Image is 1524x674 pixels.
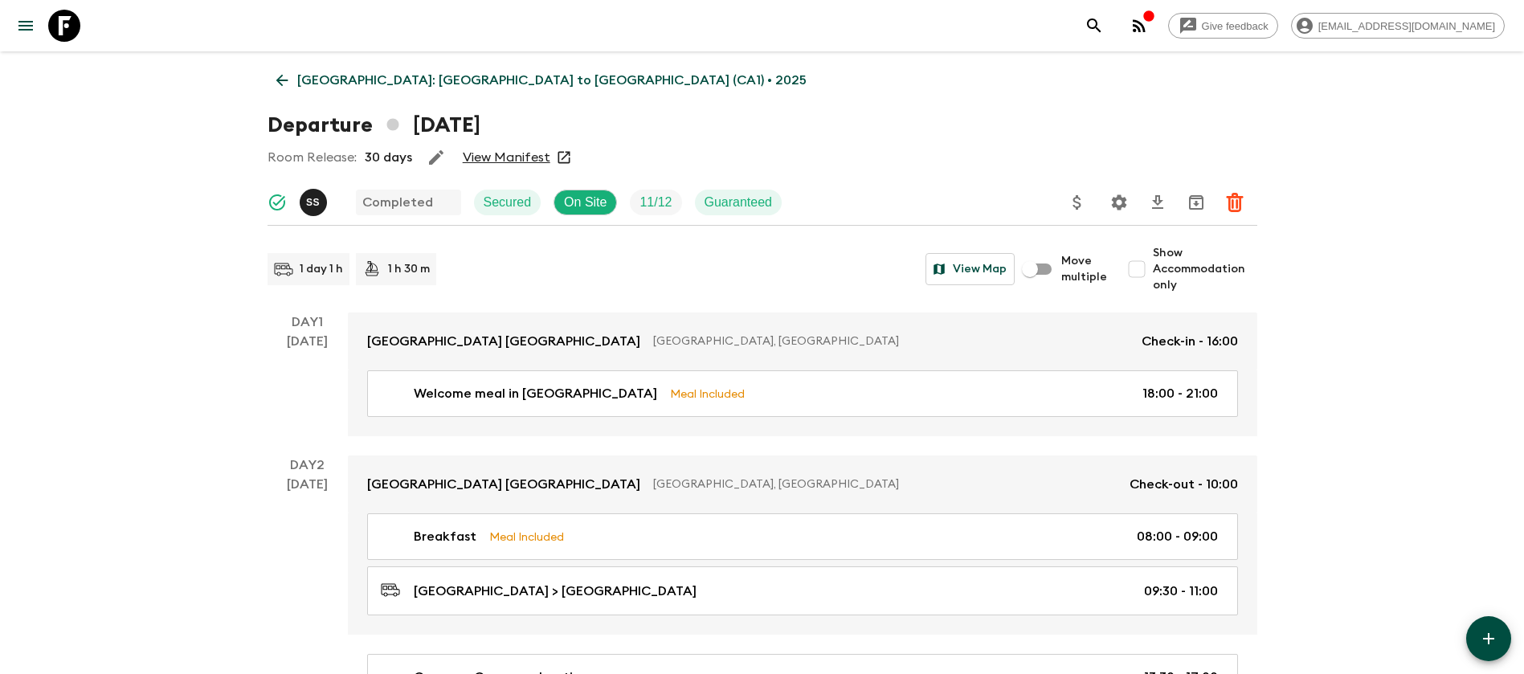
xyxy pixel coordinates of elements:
[489,528,564,545] p: Meal Included
[1103,186,1135,219] button: Settings
[1142,384,1218,403] p: 18:00 - 21:00
[287,332,328,436] div: [DATE]
[268,148,357,167] p: Room Release:
[1078,10,1110,42] button: search adventures
[564,193,607,212] p: On Site
[300,194,330,206] span: Steve Smith
[365,148,412,167] p: 30 days
[925,253,1015,285] button: View Map
[268,455,348,475] p: Day 2
[484,193,532,212] p: Secured
[367,566,1238,615] a: [GEOGRAPHIC_DATA] > [GEOGRAPHIC_DATA]09:30 - 11:00
[639,193,672,212] p: 11 / 12
[367,332,640,351] p: [GEOGRAPHIC_DATA] [GEOGRAPHIC_DATA]
[705,193,773,212] p: Guaranteed
[268,312,348,332] p: Day 1
[348,455,1257,513] a: [GEOGRAPHIC_DATA] [GEOGRAPHIC_DATA][GEOGRAPHIC_DATA], [GEOGRAPHIC_DATA]Check-out - 10:00
[297,71,807,90] p: [GEOGRAPHIC_DATA]: [GEOGRAPHIC_DATA] to [GEOGRAPHIC_DATA] (CA1) • 2025
[1168,13,1278,39] a: Give feedback
[268,64,815,96] a: [GEOGRAPHIC_DATA]: [GEOGRAPHIC_DATA] to [GEOGRAPHIC_DATA] (CA1) • 2025
[474,190,541,215] div: Secured
[1137,527,1218,546] p: 08:00 - 09:00
[1291,13,1505,39] div: [EMAIL_ADDRESS][DOMAIN_NAME]
[1193,20,1277,32] span: Give feedback
[1219,186,1251,219] button: Delete
[630,190,681,215] div: Trip Fill
[1309,20,1504,32] span: [EMAIL_ADDRESS][DOMAIN_NAME]
[670,385,745,402] p: Meal Included
[554,190,617,215] div: On Site
[367,370,1238,417] a: Welcome meal in [GEOGRAPHIC_DATA]Meal Included18:00 - 21:00
[388,261,430,277] p: 1 h 30 m
[1061,253,1108,285] span: Move multiple
[362,193,433,212] p: Completed
[414,582,697,601] p: [GEOGRAPHIC_DATA] > [GEOGRAPHIC_DATA]
[268,109,480,141] h1: Departure [DATE]
[414,527,476,546] p: Breakfast
[268,193,287,212] svg: Synced Successfully
[1061,186,1093,219] button: Update Price, Early Bird Discount and Costs
[348,312,1257,370] a: [GEOGRAPHIC_DATA] [GEOGRAPHIC_DATA][GEOGRAPHIC_DATA], [GEOGRAPHIC_DATA]Check-in - 16:00
[1130,475,1238,494] p: Check-out - 10:00
[10,10,42,42] button: menu
[1180,186,1212,219] button: Archive (Completed, Cancelled or Unsynced Departures only)
[1153,245,1257,293] span: Show Accommodation only
[463,149,550,165] a: View Manifest
[414,384,657,403] p: Welcome meal in [GEOGRAPHIC_DATA]
[1142,332,1238,351] p: Check-in - 16:00
[1142,186,1174,219] button: Download CSV
[653,476,1117,492] p: [GEOGRAPHIC_DATA], [GEOGRAPHIC_DATA]
[367,475,640,494] p: [GEOGRAPHIC_DATA] [GEOGRAPHIC_DATA]
[653,333,1129,349] p: [GEOGRAPHIC_DATA], [GEOGRAPHIC_DATA]
[367,513,1238,560] a: BreakfastMeal Included08:00 - 09:00
[1144,582,1218,601] p: 09:30 - 11:00
[300,261,343,277] p: 1 day 1 h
